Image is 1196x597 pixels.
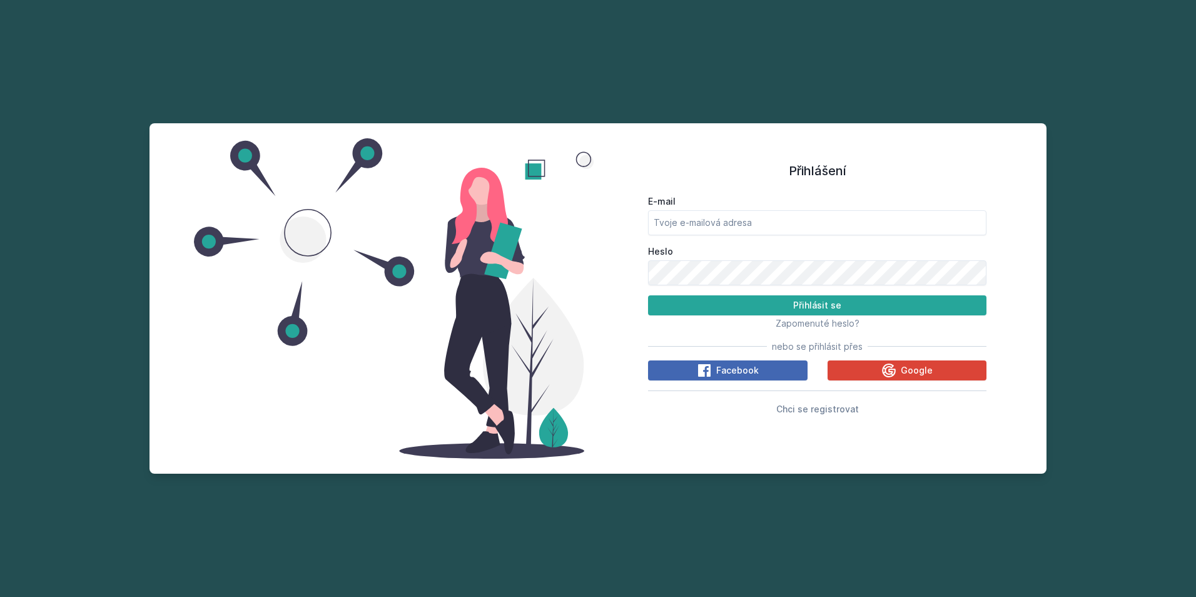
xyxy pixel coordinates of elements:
[776,401,859,416] button: Chci se registrovat
[776,404,859,414] span: Chci se registrovat
[776,318,859,329] span: Zapomenuté heslo?
[648,161,986,180] h1: Přihlášení
[648,195,986,208] label: E-mail
[772,340,863,353] span: nebo se přihlásit přes
[716,364,759,377] span: Facebook
[901,364,933,377] span: Google
[648,210,986,235] input: Tvoje e-mailová adresa
[648,360,808,380] button: Facebook
[648,245,986,258] label: Heslo
[828,360,987,380] button: Google
[648,295,986,315] button: Přihlásit se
